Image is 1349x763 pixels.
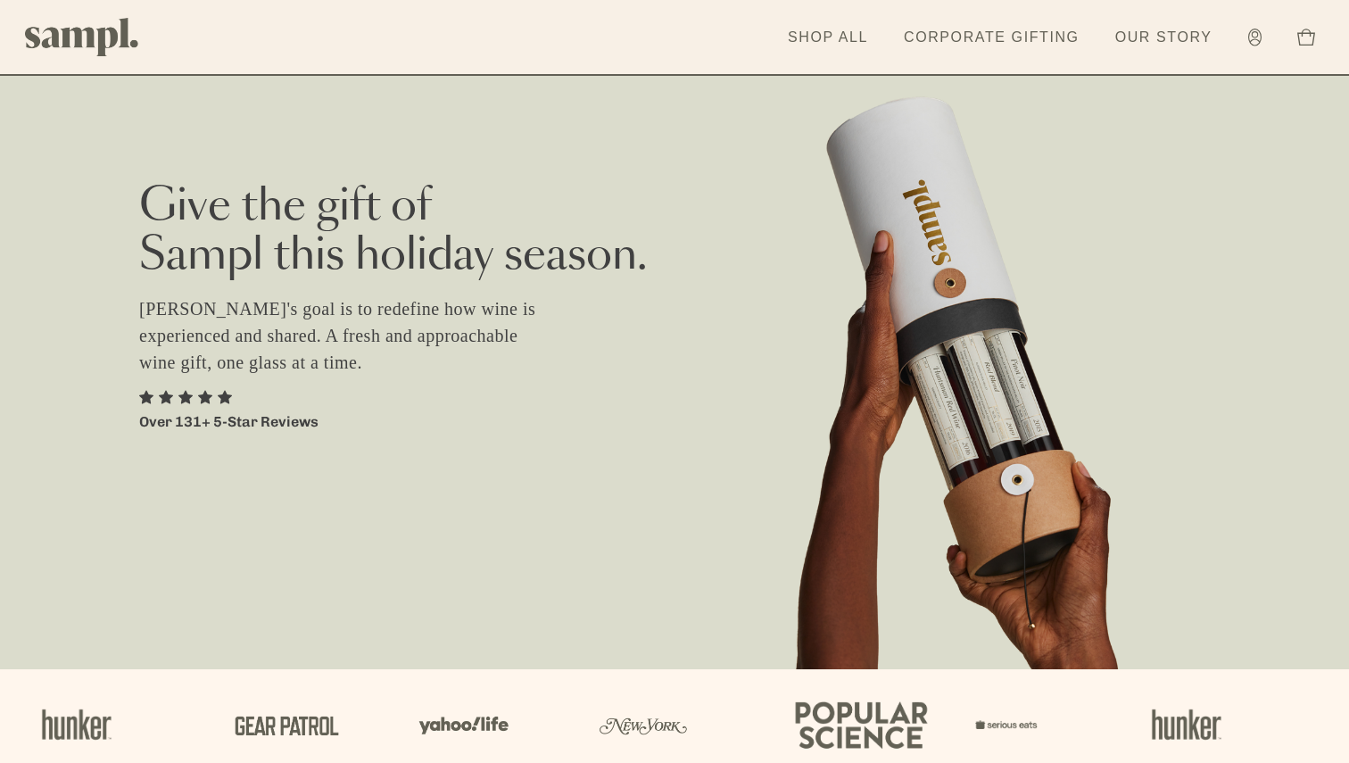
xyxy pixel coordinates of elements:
p: [PERSON_NAME]'s goal is to redefine how wine is experienced and shared. A fresh and approachable ... [139,295,559,376]
img: Artboard_3_3c8004f1-87e6-4dd9-9159-91a8c61f962a.png [416,690,514,760]
img: Artboard_1_af690aba-db18-4d1d-a553-70c177ae2e35.png [964,693,1053,758]
a: Shop All [779,18,877,57]
img: Sampl logo [25,18,139,56]
img: Artboard_7_560d3599-80fb-43b6-be66-ebccdeaecca2.png [790,700,862,751]
p: Over 131+ 5-Star Reviews [139,411,319,433]
h2: Give the gift of Sampl this holiday season. [139,183,1210,281]
a: Corporate Gifting [895,18,1088,57]
a: Our Story [1106,18,1221,57]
